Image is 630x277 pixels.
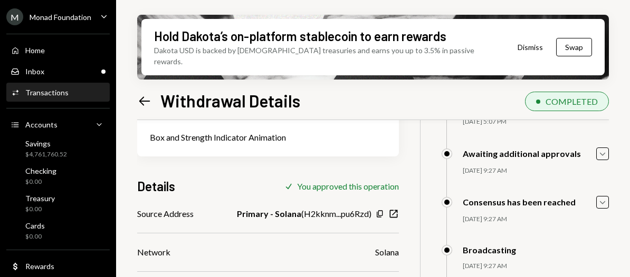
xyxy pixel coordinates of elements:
[25,120,58,129] div: Accounts
[25,150,67,159] div: $4,761,760.52
[137,207,194,220] div: Source Address
[6,136,110,161] a: Savings$4,761,760.52
[25,88,69,97] div: Transactions
[237,207,371,220] div: ( H2kknm...pu6Rzd )
[6,218,110,243] a: Cards$0.00
[137,177,175,195] h3: Details
[556,38,592,56] button: Swap
[25,46,45,55] div: Home
[25,232,45,241] div: $0.00
[463,149,581,159] div: Awaiting additional approvals
[154,27,446,45] div: Hold Dakota’s on-platform stablecoin to earn rewards
[154,45,483,67] div: Dakota USD is backed by [DEMOGRAPHIC_DATA] treasuries and earns you up to 3.5% in passive rewards.
[6,256,110,275] a: Rewards
[137,246,170,259] div: Network
[6,191,110,216] a: Treasury$0.00
[25,67,44,76] div: Inbox
[463,245,516,255] div: Broadcasting
[375,246,399,259] div: Solana
[30,13,91,22] div: Monad Foundation
[25,262,54,271] div: Rewards
[504,35,556,60] button: Dismiss
[150,131,386,144] div: Box and Strength Indicator Animation
[6,8,23,25] div: M
[463,262,609,271] div: [DATE] 9:27 AM
[6,62,110,81] a: Inbox
[25,166,56,175] div: Checking
[25,139,67,148] div: Savings
[463,117,609,126] div: [DATE] 5:07 PM
[6,163,110,189] a: Checking$0.00
[25,205,55,214] div: $0.00
[463,166,609,175] div: [DATE] 9:27 AM
[463,197,576,207] div: Consensus has been reached
[6,41,110,60] a: Home
[546,96,598,106] div: COMPLETED
[25,221,45,230] div: Cards
[297,181,399,191] div: You approved this operation
[237,207,301,220] b: Primary - Solana
[25,194,55,203] div: Treasury
[160,90,300,111] h1: Withdrawal Details
[6,83,110,102] a: Transactions
[463,215,609,224] div: [DATE] 9:27 AM
[25,177,56,186] div: $0.00
[6,115,110,134] a: Accounts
